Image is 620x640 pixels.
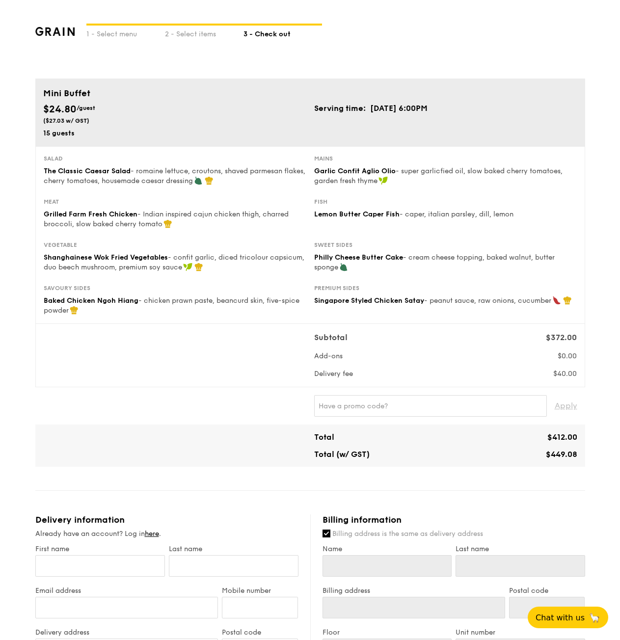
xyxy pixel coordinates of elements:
[44,167,131,175] span: The Classic Caesar Salad
[314,352,343,360] span: Add-ons
[314,167,563,185] span: - super garlicfied oil, slow baked cherry tomatoes, garden fresh thyme
[77,105,95,111] span: /guest
[314,450,370,459] span: Total (w/ GST)
[528,607,608,628] button: Chat with us🦙
[323,545,452,553] label: Name
[43,104,77,115] span: $24.80
[35,587,218,595] label: Email address
[339,263,348,271] img: icon-vegetarian.fe4039eb.svg
[323,514,402,525] span: Billing information
[86,26,165,39] div: 1 - Select menu
[35,545,165,553] label: First name
[35,628,218,637] label: Delivery address
[44,210,137,218] span: Grilled Farm Fresh Chicken
[314,198,577,206] div: Fish
[552,296,561,305] img: icon-spicy.37a8142b.svg
[43,86,577,100] div: Mini Buffet
[43,129,306,138] div: 15 guests
[456,628,585,637] label: Unit number
[314,241,577,249] div: Sweet sides
[314,333,348,342] span: Subtotal
[509,587,585,595] label: Postal code
[553,370,577,378] span: $40.00
[456,545,585,553] label: Last name
[314,284,577,292] div: Premium sides
[332,530,483,538] span: Billing address is the same as delivery address
[205,176,214,185] img: icon-chef-hat.a58ddaea.svg
[546,333,577,342] span: $372.00
[183,263,193,271] img: icon-vegan.f8ff3823.svg
[547,432,577,442] span: $412.00
[243,26,322,39] div: 3 - Check out
[35,27,75,36] img: grain-logotype.1cdc1e11.png
[314,155,577,162] div: Mains
[536,613,585,622] span: Chat with us
[314,253,403,262] span: Philly Cheese Butter Cake
[44,253,168,262] span: Shanghainese Wok Fried Vegetables
[400,210,513,218] span: - caper, italian parsley, dill, lemon
[370,102,428,115] td: [DATE] 6:00PM
[70,306,79,315] img: icon-chef-hat.a58ddaea.svg
[44,198,306,206] div: Meat
[558,352,577,360] span: $0.00
[314,395,547,417] input: Have a promo code?
[546,450,577,459] span: $449.08
[555,395,577,417] span: Apply
[44,284,306,292] div: Savoury sides
[314,370,353,378] span: Delivery fee
[314,167,396,175] span: Garlic Confit Aglio Olio
[378,176,388,185] img: icon-vegan.f8ff3823.svg
[589,612,600,623] span: 🦙
[163,219,172,228] img: icon-chef-hat.a58ddaea.svg
[424,296,551,305] span: - peanut sauce, raw onions, cucumber
[44,253,304,271] span: - confit garlic, diced tricolour capsicum, duo beech mushroom, premium soy sauce
[44,155,306,162] div: Salad
[44,210,289,228] span: - Indian inspired cajun chicken thigh, charred broccoli, slow baked cherry tomato
[323,530,330,537] input: Billing address is the same as delivery address
[44,167,305,185] span: - romaine lettuce, croutons, shaved parmesan flakes, cherry tomatoes, housemade caesar dressing
[35,529,298,539] div: Already have an account? Log in .
[563,296,572,305] img: icon-chef-hat.a58ddaea.svg
[44,241,306,249] div: Vegetable
[314,296,424,305] span: Singapore Styled Chicken Satay
[44,296,299,315] span: - chicken prawn paste, beancurd skin, five-spice powder
[314,253,555,271] span: - cream cheese topping, baked walnut, butter sponge
[222,587,298,595] label: Mobile number
[314,432,334,442] span: Total
[145,530,159,538] a: here
[194,263,203,271] img: icon-chef-hat.a58ddaea.svg
[35,514,125,525] span: Delivery information
[314,102,370,115] td: Serving time:
[165,26,243,39] div: 2 - Select items
[314,210,400,218] span: Lemon Butter Caper Fish
[169,545,298,553] label: Last name
[323,628,452,637] label: Floor
[194,176,203,185] img: icon-vegetarian.fe4039eb.svg
[43,117,89,124] span: ($27.03 w/ GST)
[323,587,505,595] label: Billing address
[44,296,138,305] span: Baked Chicken Ngoh Hiang
[222,628,298,637] label: Postal code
